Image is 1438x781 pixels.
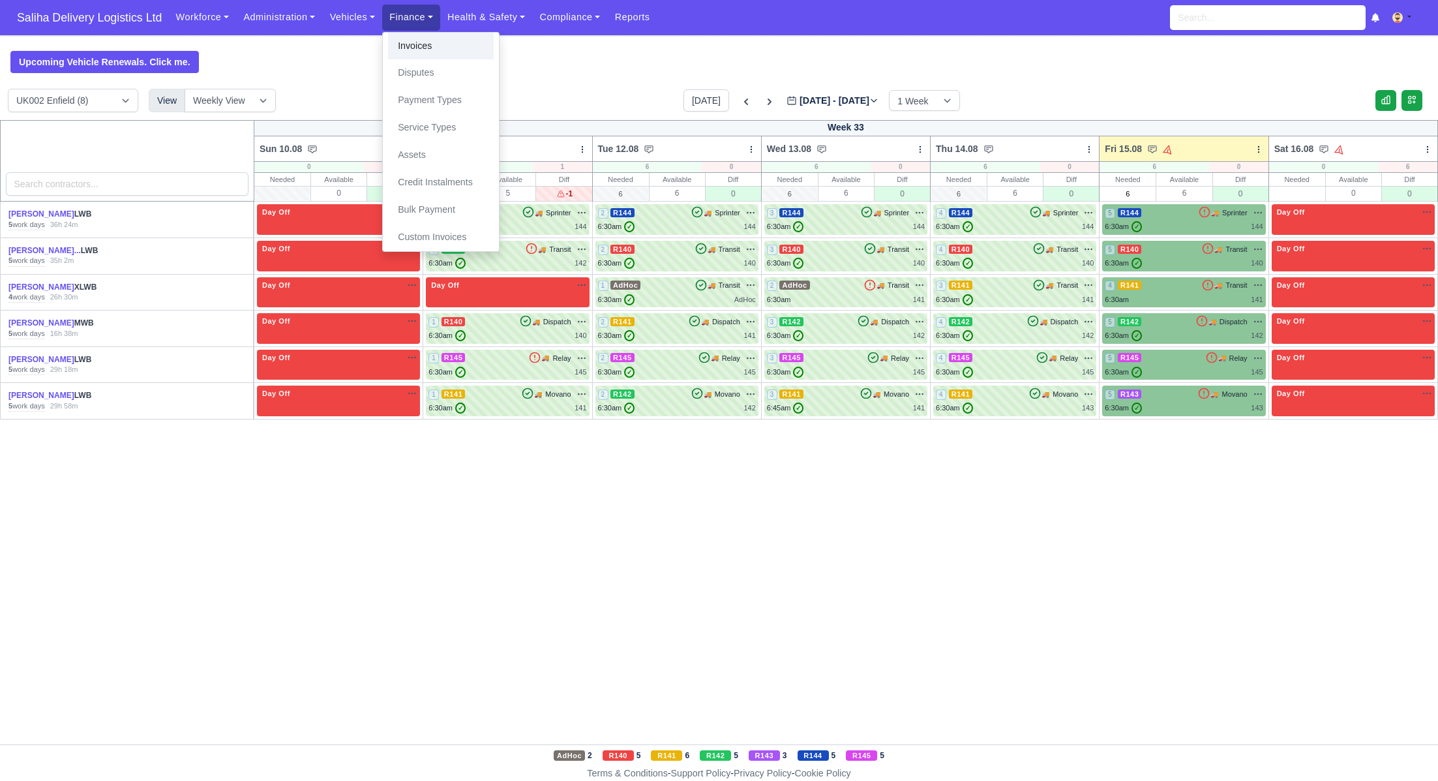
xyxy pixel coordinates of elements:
[1056,280,1078,291] span: Transit
[598,367,635,378] div: 6:30am
[949,281,973,290] span: R141
[1082,367,1094,378] div: 145
[743,367,755,378] div: 145
[913,258,925,269] div: 140
[936,281,946,291] span: 3
[793,221,803,232] span: ✓
[260,207,293,217] span: Day Off
[963,258,973,269] span: ✓
[442,317,466,326] span: R140
[260,316,293,326] span: Day Off
[704,208,712,218] span: 🚚
[428,281,462,290] span: Day Off
[480,173,535,186] div: Available
[888,280,909,291] span: Transit
[683,89,729,112] button: [DATE]
[1274,281,1308,290] span: Day Off
[168,5,236,30] a: Workforce
[936,221,973,232] div: 6:30am
[50,365,78,375] div: 29h 18m
[767,258,804,269] div: 6:30am
[1060,353,1078,364] span: Relay
[873,390,880,399] span: 🚚
[8,246,81,255] a: [PERSON_NAME]...
[949,390,973,399] span: R141
[8,329,45,339] div: work days
[149,89,185,112] div: View
[1214,245,1222,254] span: 🚚
[1274,207,1308,217] span: Day Off
[598,208,608,219] span: 2
[706,186,761,201] div: 0
[936,317,946,328] span: 4
[236,5,322,30] a: Administration
[1105,353,1115,363] span: 5
[455,367,466,378] span: ✓
[1082,258,1094,269] div: 140
[1131,367,1142,378] span: ✓
[987,186,1043,200] div: 6
[8,365,45,375] div: work days
[715,207,740,219] span: Sprinter
[1053,389,1078,400] span: Movano
[428,317,439,328] span: 1
[598,317,608,328] span: 2
[440,5,533,30] a: Health & Safety
[708,281,715,290] span: 🚚
[598,330,635,341] div: 6:30am
[322,5,382,30] a: Vehicles
[1043,173,1099,186] div: Diff
[767,353,777,363] span: 3
[8,221,12,228] strong: 5
[1379,162,1437,172] div: 6
[1225,280,1247,291] span: Transit
[767,208,777,219] span: 3
[1040,162,1099,172] div: 0
[428,353,439,363] span: 1
[779,317,803,326] span: R142
[8,209,144,220] div: LWB
[743,221,755,232] div: 144
[1218,353,1226,363] span: 🚚
[936,245,946,255] span: 4
[8,318,74,328] a: [PERSON_NAME]
[743,258,755,269] div: 140
[254,162,364,172] div: 0
[949,245,973,254] span: R140
[1082,330,1094,341] div: 142
[428,330,466,341] div: 6:30am
[428,390,439,400] span: 1
[1274,353,1308,362] span: Day Off
[1156,173,1212,186] div: Available
[743,330,755,341] div: 141
[8,354,144,365] div: LWB
[610,353,635,362] span: R145
[388,196,494,224] a: Bulk Payment
[1118,245,1142,254] span: R140
[10,5,168,31] span: Saliha Delivery Logistics Ltd
[734,294,756,305] div: AdHoc
[767,294,791,305] div: 6:30am
[8,365,12,373] strong: 5
[367,186,423,201] div: 0
[931,162,1040,172] div: 6
[1225,244,1247,255] span: Transit
[1045,245,1053,254] span: 🚚
[1100,173,1156,186] div: Needed
[712,316,740,328] span: Dispatch
[388,142,494,169] a: Assets
[8,282,144,293] div: XLWB
[8,220,45,230] div: work days
[1043,186,1099,201] div: 0
[1251,258,1263,269] div: 140
[8,292,45,303] div: work days
[535,208,543,218] span: 🚚
[593,173,649,186] div: Needed
[786,93,878,108] label: [DATE] - [DATE]
[1269,162,1379,172] div: 0
[870,317,878,327] span: 🚚
[610,281,640,290] span: AdHoc
[575,367,586,378] div: 145
[1082,221,1094,232] div: 144
[1156,186,1212,200] div: 6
